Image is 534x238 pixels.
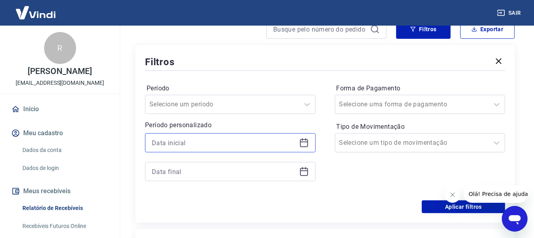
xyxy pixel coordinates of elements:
[422,200,505,213] button: Aplicar filtros
[396,20,451,39] button: Filtros
[273,23,367,35] input: Busque pelo número do pedido
[5,6,67,12] span: Olá! Precisa de ajuda?
[152,166,296,178] input: Data final
[10,0,62,25] img: Vindi
[147,84,314,93] label: Período
[10,182,110,200] button: Meus recebíveis
[145,56,175,68] h5: Filtros
[496,6,524,20] button: Sair
[464,185,528,203] iframe: Mensagem da empresa
[10,124,110,142] button: Meu cadastro
[19,160,110,176] a: Dados de login
[19,200,110,216] a: Relatório de Recebíveis
[19,142,110,158] a: Dados da conta
[145,120,316,130] p: Período personalizado
[337,122,504,132] label: Tipo de Movimentação
[337,84,504,93] label: Forma de Pagamento
[44,32,76,64] div: R
[445,187,461,203] iframe: Fechar mensagem
[502,206,528,232] iframe: Botão para abrir a janela de mensagens
[19,218,110,234] a: Recebíveis Futuros Online
[10,100,110,118] a: Início
[152,137,296,149] input: Data inicial
[16,79,104,87] p: [EMAIL_ADDRESS][DOMAIN_NAME]
[28,67,92,76] p: [PERSON_NAME]
[460,20,515,39] button: Exportar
